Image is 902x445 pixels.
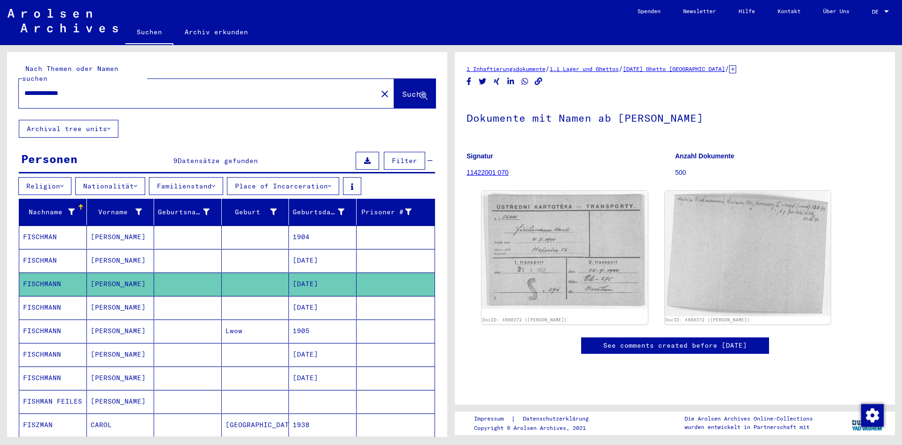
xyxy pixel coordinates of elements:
[289,249,357,272] mat-cell: [DATE]
[19,343,87,366] mat-cell: FISCHMANN
[467,96,883,138] h1: Dokumente mit Namen ab [PERSON_NAME]
[467,65,545,72] a: 1 Inhaftierungsdokumente
[125,21,173,45] a: Suchen
[474,424,600,432] p: Copyright © Arolsen Archives, 2021
[394,79,435,108] button: Suche
[19,249,87,272] mat-cell: FISCHMAN
[675,152,734,160] b: Anzahl Dokumente
[289,296,357,319] mat-cell: [DATE]
[357,199,435,225] mat-header-cell: Prisoner #
[289,226,357,249] mat-cell: 1904
[19,273,87,296] mat-cell: FISCHMANN
[87,367,155,390] mat-cell: [PERSON_NAME]
[392,156,417,165] span: Filter
[474,414,600,424] div: |
[545,64,550,73] span: /
[227,177,339,195] button: Place of Incarceration
[222,414,289,437] mat-cell: [GEOGRAPHIC_DATA]
[289,414,357,437] mat-cell: 1938
[19,367,87,390] mat-cell: FISCHMANN
[464,76,474,87] button: Share on Facebook
[482,191,648,309] img: 001.jpg
[675,168,883,178] p: 500
[665,317,750,322] a: DocID: 4980372 ([PERSON_NAME])
[87,273,155,296] mat-cell: [PERSON_NAME]
[402,89,426,99] span: Suche
[289,199,357,225] mat-header-cell: Geburtsdatum
[506,76,516,87] button: Share on LinkedIn
[478,76,488,87] button: Share on Twitter
[158,204,221,219] div: Geburtsname
[91,207,142,217] div: Vorname
[87,390,155,413] mat-cell: [PERSON_NAME]
[492,76,502,87] button: Share on Xing
[91,204,154,219] div: Vorname
[289,320,357,343] mat-cell: 1905
[154,199,222,225] mat-header-cell: Geburtsname
[684,423,813,431] p: wurden entwickelt in Partnerschaft mit
[19,320,87,343] mat-cell: FISCHMANN
[515,414,600,424] a: Datenschutzerklärung
[22,64,118,83] mat-label: Nach Themen oder Namen suchen
[534,76,544,87] button: Copy link
[293,207,344,217] div: Geburtsdatum
[87,199,155,225] mat-header-cell: Vorname
[75,177,145,195] button: Nationalität
[467,169,509,176] a: 11422001 070
[21,150,78,167] div: Personen
[173,156,178,165] span: 9
[379,88,390,100] mat-icon: close
[19,120,118,138] button: Archival tree units
[18,177,71,195] button: Religion
[861,404,884,427] img: Zustimmung ändern
[603,341,747,351] a: See comments created before [DATE]
[872,8,882,15] span: DE
[520,76,530,87] button: Share on WhatsApp
[23,207,75,217] div: Nachname
[19,226,87,249] mat-cell: FISCHMAN
[623,65,725,72] a: [DATE] Ghetto [GEOGRAPHIC_DATA]
[850,411,885,435] img: yv_logo.png
[384,152,425,170] button: Filter
[289,343,357,366] mat-cell: [DATE]
[550,65,619,72] a: 1.1 Lager und Ghettos
[360,204,424,219] div: Prisoner #
[474,414,511,424] a: Impressum
[87,249,155,272] mat-cell: [PERSON_NAME]
[684,414,813,423] p: Die Arolsen Archives Online-Collections
[222,320,289,343] mat-cell: Lwow
[289,367,357,390] mat-cell: [DATE]
[293,204,356,219] div: Geburtsdatum
[19,390,87,413] mat-cell: FISHMAN FEILES
[149,177,223,195] button: Familienstand
[225,207,277,217] div: Geburt‏
[23,204,86,219] div: Nachname
[225,204,289,219] div: Geburt‏
[87,226,155,249] mat-cell: [PERSON_NAME]
[8,9,118,32] img: Arolsen_neg.svg
[19,199,87,225] mat-header-cell: Nachname
[19,414,87,437] mat-cell: FISZMAN
[222,199,289,225] mat-header-cell: Geburt‏
[725,64,729,73] span: /
[360,207,412,217] div: Prisoner #
[665,191,831,316] img: 002.jpg
[482,317,567,322] a: DocID: 4980372 ([PERSON_NAME])
[158,207,210,217] div: Geburtsname
[87,414,155,437] mat-cell: CAROL
[619,64,623,73] span: /
[19,296,87,319] mat-cell: FISCHMANN
[375,84,394,103] button: Clear
[173,21,259,43] a: Archiv erkunden
[87,343,155,366] mat-cell: [PERSON_NAME]
[467,152,493,160] b: Signatur
[178,156,258,165] span: Datensätze gefunden
[289,273,357,296] mat-cell: [DATE]
[87,320,155,343] mat-cell: [PERSON_NAME]
[87,296,155,319] mat-cell: [PERSON_NAME]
